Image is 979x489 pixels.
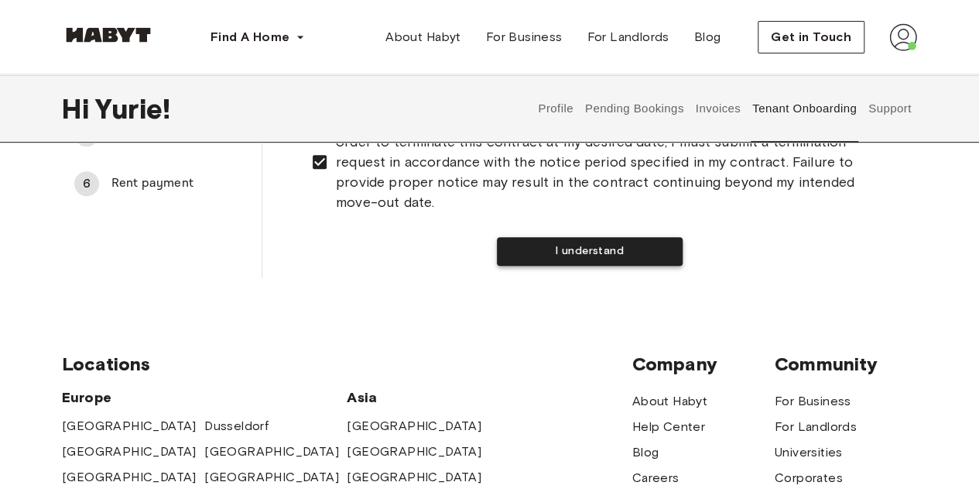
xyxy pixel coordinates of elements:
a: Universities [775,443,843,462]
span: Hi [62,92,95,125]
button: Find A Home [198,22,317,53]
button: Invoices [693,74,742,143]
div: user profile tabs [532,74,917,143]
a: Careers [632,469,679,487]
a: [GEOGRAPHIC_DATA] [62,468,197,487]
span: Get in Touch [771,28,851,46]
span: Community [775,353,917,376]
a: [GEOGRAPHIC_DATA] [204,443,339,461]
a: For Landlords [574,22,681,53]
a: For Business [474,22,575,53]
a: [GEOGRAPHIC_DATA] [204,468,339,487]
span: Rent payment [111,174,249,193]
a: [GEOGRAPHIC_DATA] [347,468,481,487]
a: Blog [632,443,659,462]
span: For Business [486,28,563,46]
button: Support [866,74,913,143]
span: Asia [347,388,489,407]
span: Locations [62,353,632,376]
a: About Habyt [373,22,473,53]
a: [GEOGRAPHIC_DATA] [62,417,197,436]
a: For Business [775,392,851,411]
span: About Habyt [385,28,460,46]
div: 6Rent payment [62,165,262,202]
a: Blog [682,22,734,53]
a: Corporates [775,469,843,487]
button: Tenant Onboarding [751,74,859,143]
a: [GEOGRAPHIC_DATA] [62,443,197,461]
span: Find A Home [211,28,289,46]
img: avatar [889,23,917,51]
a: For Landlords [775,418,857,436]
span: Yurie ! [95,92,170,125]
span: Blog [694,28,721,46]
img: Habyt [62,27,155,43]
button: Pending Bookings [583,74,686,143]
div: 6 [74,171,99,196]
button: Get in Touch [758,21,864,53]
a: Help Center [632,418,705,436]
a: Dusseldorf [204,417,269,436]
button: Profile [536,74,576,143]
a: [GEOGRAPHIC_DATA] [347,417,481,436]
span: Europe [62,388,347,407]
a: [GEOGRAPHIC_DATA] [347,443,481,461]
span: For Landlords [587,28,669,46]
a: About Habyt [632,392,707,411]
button: I understand [497,237,683,266]
span: I acknowledge that I am signing an unlimited rental contract. I understand that in order to termi... [336,112,855,212]
span: Company [632,353,775,376]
